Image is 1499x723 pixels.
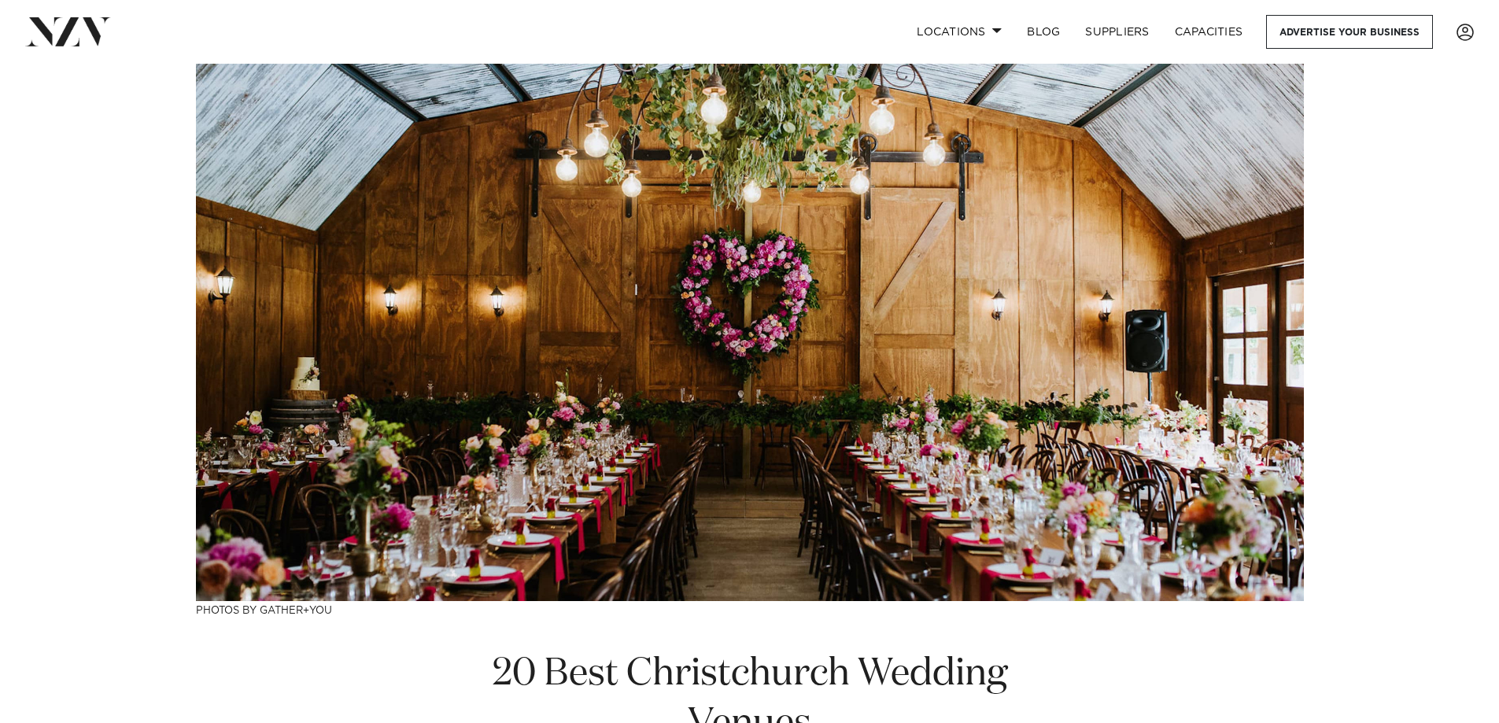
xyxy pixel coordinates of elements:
[25,17,111,46] img: nzv-logo.png
[196,64,1304,601] img: 20 Best Christchurch Wedding Venues
[1073,15,1161,49] a: SUPPLIERS
[1266,15,1433,49] a: Advertise your business
[1162,15,1256,49] a: Capacities
[904,15,1014,49] a: Locations
[1014,15,1073,49] a: BLOG
[196,601,1304,618] h3: Photos by Gather+You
